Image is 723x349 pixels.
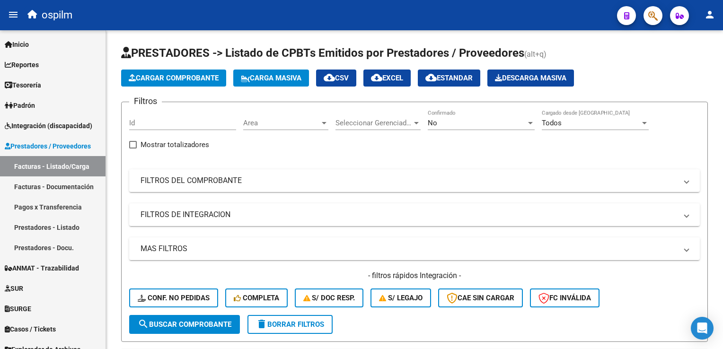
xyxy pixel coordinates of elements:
[704,9,715,20] mat-icon: person
[121,70,226,87] button: Cargar Comprobante
[42,5,72,26] span: ospilm
[379,294,423,302] span: S/ legajo
[5,263,79,273] span: ANMAT - Trazabilidad
[425,72,437,83] mat-icon: cloud_download
[5,324,56,334] span: Casos / Tickets
[5,39,29,50] span: Inicio
[141,139,209,150] span: Mostrar totalizadores
[129,288,218,307] button: Conf. no pedidas
[538,294,591,302] span: FC Inválida
[524,50,547,59] span: (alt+q)
[418,70,480,87] button: Estandar
[447,294,514,302] span: CAE SIN CARGAR
[542,119,562,127] span: Todos
[129,270,700,281] h4: - filtros rápidos Integración -
[129,203,700,226] mat-expansion-panel-header: FILTROS DE INTEGRACION
[295,288,364,307] button: S/ Doc Resp.
[233,70,309,87] button: Carga Masiva
[256,320,324,329] span: Borrar Filtros
[324,74,349,82] span: CSV
[5,283,23,294] span: SUR
[247,315,333,334] button: Borrar Filtros
[438,288,523,307] button: CAE SIN CARGAR
[530,288,600,307] button: FC Inválida
[371,74,403,82] span: EXCEL
[8,9,19,20] mat-icon: menu
[5,60,39,70] span: Reportes
[241,74,301,82] span: Carga Masiva
[243,119,320,127] span: Area
[256,318,267,330] mat-icon: delete
[487,70,574,87] app-download-masive: Descarga masiva de comprobantes (adjuntos)
[691,317,714,340] div: Open Intercom Messenger
[495,74,566,82] span: Descarga Masiva
[129,74,219,82] span: Cargar Comprobante
[428,119,437,127] span: No
[5,141,91,151] span: Prestadores / Proveedores
[138,294,210,302] span: Conf. no pedidas
[225,288,288,307] button: Completa
[363,70,411,87] button: EXCEL
[5,100,35,111] span: Padrón
[121,46,524,60] span: PRESTADORES -> Listado de CPBTs Emitidos por Prestadores / Proveedores
[371,72,382,83] mat-icon: cloud_download
[425,74,473,82] span: Estandar
[5,304,31,314] span: SURGE
[141,244,677,254] mat-panel-title: MAS FILTROS
[487,70,574,87] button: Descarga Masiva
[138,320,231,329] span: Buscar Comprobante
[141,175,677,186] mat-panel-title: FILTROS DEL COMPROBANTE
[138,318,149,330] mat-icon: search
[316,70,356,87] button: CSV
[324,72,335,83] mat-icon: cloud_download
[370,288,431,307] button: S/ legajo
[129,315,240,334] button: Buscar Comprobante
[129,169,700,192] mat-expansion-panel-header: FILTROS DEL COMPROBANTE
[335,119,412,127] span: Seleccionar Gerenciador
[129,95,162,108] h3: Filtros
[141,209,677,220] mat-panel-title: FILTROS DE INTEGRACION
[5,121,92,131] span: Integración (discapacidad)
[234,294,279,302] span: Completa
[303,294,355,302] span: S/ Doc Resp.
[5,80,41,90] span: Tesorería
[129,237,700,260] mat-expansion-panel-header: MAS FILTROS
